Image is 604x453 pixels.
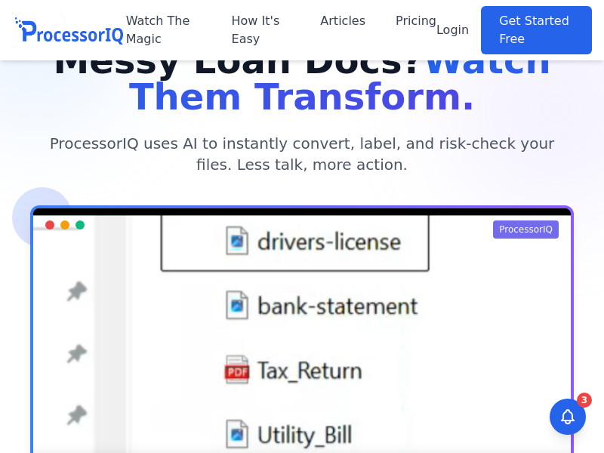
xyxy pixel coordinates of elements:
a: Pricing [396,12,436,48]
a: Articles [320,12,365,48]
p: ProcessorIQ uses AI to instantly convert, label, and risk-check your files. Less talk, more action. [48,133,556,175]
a: Watch The Magic [126,12,202,48]
button: 3 [550,399,586,435]
div: ProcessorIQ [493,220,559,239]
span: 3 [577,393,592,408]
img: ProcessorIQ Logo [12,12,126,48]
a: Get Started Free [481,6,592,54]
a: How It's Easy [232,12,291,48]
a: Login [436,21,469,39]
h1: Messy Loan Docs? [30,42,574,115]
span: Watch Them Transform. [129,39,551,118]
